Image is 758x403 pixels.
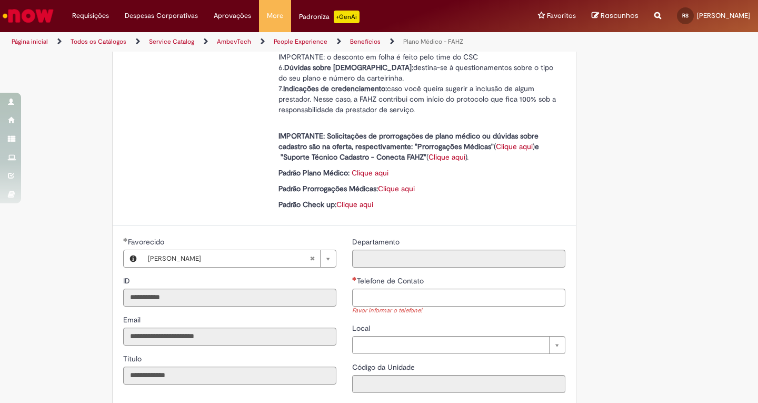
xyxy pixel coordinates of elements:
[357,276,426,286] span: Telefone de Contato
[284,63,413,72] strong: Dúvidas sobre [DEMOGRAPHIC_DATA]:
[283,84,387,93] strong: Indicações de credenciamento:
[352,336,565,354] a: Limpar campo Local
[123,276,132,286] label: Somente leitura - ID
[304,250,320,267] abbr: Limpar campo Favorecido
[378,184,415,193] a: Clique aqui
[267,11,283,21] span: More
[217,37,251,46] a: AmbevTech
[278,120,557,162] p: ( ) ( ).
[278,200,336,209] strong: Padrão Check up:
[336,200,373,209] a: Clique aqui
[352,237,402,247] label: Somente leitura - Departamento
[697,11,750,20] span: [PERSON_NAME]
[149,37,194,46] a: Service Catalog
[123,314,143,325] label: Somente leitura - Email
[123,238,128,242] span: Obrigatório Preenchido
[352,277,357,281] span: Necessários
[125,11,198,21] span: Despesas Corporativas
[682,12,689,19] span: RS
[278,168,350,178] strong: Padrão Plano Médico:
[123,276,132,286] span: Somente leitura - ID
[601,11,639,21] span: Rascunhos
[72,11,109,21] span: Requisições
[123,354,144,363] span: Somente leitura - Título
[8,32,497,52] ul: Trilhas de página
[128,237,166,247] span: Necessários - Favorecido
[352,289,565,307] input: Telefone de Contato
[143,250,336,267] a: [PERSON_NAME]Limpar campo Favorecido
[592,11,639,21] a: Rascunhos
[148,250,310,267] span: [PERSON_NAME]
[352,250,565,268] input: Departamento
[278,131,538,151] strong: IMPORTANTE: Solicitações de prorrogações de plano médico ou dúvidas sobre cadastro são na oferta,...
[352,237,402,247] span: Somente leitura - Departamento
[123,328,336,346] input: Email
[334,11,360,23] p: +GenAi
[214,11,251,21] span: Aprovações
[1,5,55,26] img: ServiceNow
[71,37,126,46] a: Todos os Catálogos
[124,250,143,267] button: Favorecido, Visualizar este registro Rodrigo Camilo Dos Santos
[352,362,417,372] label: Somente leitura - Código da Unidade
[123,353,144,364] label: Somente leitura - Título
[274,37,327,46] a: People Experience
[12,37,48,46] a: Página inicial
[428,152,465,162] a: Clique aqui
[547,11,576,21] span: Favoritos
[352,362,417,372] span: Somente leitura - Código da Unidade
[350,37,381,46] a: Benefícios
[352,375,565,393] input: Código da Unidade
[352,323,372,333] span: Local
[352,168,388,178] a: Clique aqui
[123,289,336,307] input: ID
[123,315,143,325] span: Somente leitura - Email
[299,11,360,23] div: Padroniza
[352,307,565,316] div: Favor informar o telefone!
[278,184,378,193] strong: Padrão Prorrogações Médicas:
[123,367,336,385] input: Título
[403,37,463,46] a: Plano Médico - FAHZ
[278,142,539,162] strong: e "Suporte Técnico Cadastro - Conecta FAHZ"
[496,142,533,151] a: Clique aqui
